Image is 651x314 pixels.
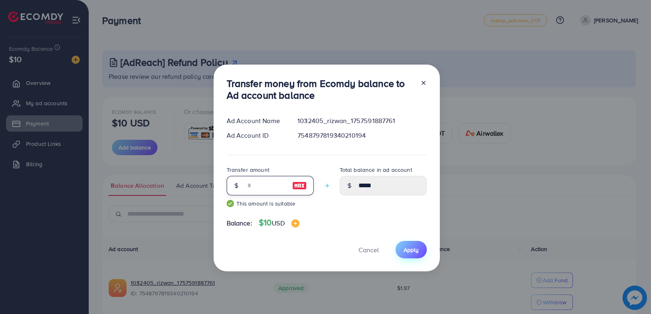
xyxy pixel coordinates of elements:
[227,166,269,174] label: Transfer amount
[259,218,299,228] h4: $10
[220,131,291,140] div: Ad Account ID
[348,241,389,258] button: Cancel
[395,241,427,258] button: Apply
[291,131,433,140] div: 7548797819340210194
[291,116,433,126] div: 1032405_rizwan_1757591887761
[291,219,299,227] img: image
[227,200,234,207] img: guide
[227,78,414,101] h3: Transfer money from Ecomdy balance to Ad account balance
[227,219,252,228] span: Balance:
[358,245,379,254] span: Cancel
[292,181,307,191] img: image
[340,166,412,174] label: Total balance in ad account
[404,246,419,254] span: Apply
[220,116,291,126] div: Ad Account Name
[227,199,314,208] small: This amount is suitable
[272,219,284,227] span: USD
